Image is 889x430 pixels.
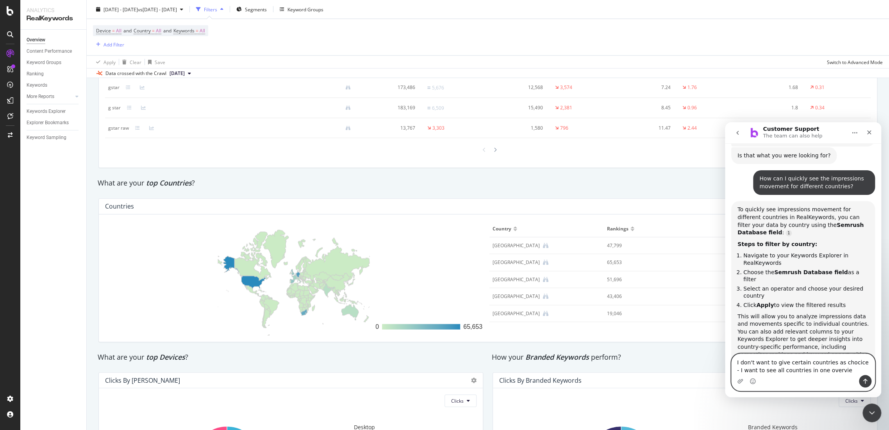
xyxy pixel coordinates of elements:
[463,322,482,332] div: 65,653
[619,104,671,111] div: 8.45
[427,107,430,109] img: Equal
[824,56,883,68] button: Switch to Advanced Mode
[607,310,670,317] div: 19,046
[31,180,49,186] b: Apply
[683,242,763,249] div: 33,656
[112,27,115,34] span: =
[492,352,878,362] div: How your perform?
[108,125,129,132] div: gstar raw
[862,403,881,422] iframe: Intercom live chat
[375,322,379,332] div: 0
[839,394,871,407] button: Clicks
[607,293,670,300] div: 43,406
[6,79,150,291] div: Customer Support says…
[6,79,150,291] div: To quickly see impressions movement for different countries in RealKeywords, you can filter your ...
[93,3,186,16] button: [DATE] - [DATE]vs[DATE] - [DATE]
[607,276,670,283] div: 51,696
[156,25,161,36] span: All
[432,125,444,132] div: 3,303
[61,108,67,114] a: Source reference 9276092:
[746,84,798,91] div: 1.68
[98,178,878,188] div: What are your ?
[104,41,124,48] div: Add Filter
[607,242,670,249] div: 47,799
[427,87,430,89] img: Equal
[493,293,540,300] div: Netherlands
[619,84,671,91] div: 7.24
[193,3,227,16] button: Filters
[27,93,54,101] div: More Reports
[12,119,92,125] b: Steps to filter by country:
[245,6,267,12] span: Segments
[105,202,134,210] div: Countries
[687,125,697,132] div: 2.44
[108,104,121,111] div: g star
[607,259,670,266] div: 65,653
[27,134,66,142] div: Keyword Sampling
[560,84,572,91] div: 3,574
[27,36,81,44] a: Overview
[27,59,81,67] a: Keyword Groups
[363,104,415,111] div: 183,169
[145,56,165,68] button: Save
[687,84,697,91] div: 1.76
[152,27,155,34] span: =
[200,25,205,36] span: All
[493,225,511,232] span: Country
[491,84,543,91] div: 12,568
[173,27,195,34] span: Keywords
[493,259,540,266] div: United States of America
[27,70,81,78] a: Ranking
[363,84,415,91] div: 173,486
[93,56,116,68] button: Apply
[27,81,47,89] div: Keywords
[451,398,464,404] span: Clicks
[815,84,825,91] div: 0.31
[233,3,270,16] button: Segments
[27,119,69,127] div: Explorer Bookmarks
[18,179,144,187] li: Click to view the filtered results
[204,6,217,12] div: Filters
[525,352,589,362] span: Branded Keywords
[18,163,144,177] li: Select an operator and choose your desired country
[493,242,540,249] div: South Africa
[27,6,80,14] div: Analytics
[119,56,141,68] button: Clear
[134,253,146,265] button: Send a message…
[725,122,881,397] iframe: Intercom live chat
[27,70,44,78] div: Ranking
[687,104,697,111] div: 0.96
[27,107,81,116] a: Keywords Explorer
[746,104,798,111] div: 1.8
[27,119,81,127] a: Explorer Bookmarks
[104,6,138,12] span: [DATE] - [DATE]
[18,130,144,144] li: Navigate to your Keywords Explorer in RealKeywords
[25,256,31,262] button: Emoji picker
[493,310,540,317] div: France
[196,27,198,34] span: =
[491,125,543,132] div: 1,580
[619,125,671,132] div: 11.47
[96,27,111,34] span: Device
[146,178,192,187] span: top Countries
[93,40,124,49] button: Add Filter
[27,107,66,116] div: Keywords Explorer
[108,84,120,91] div: gstar
[7,232,150,253] textarea: Message…
[683,276,763,283] div: 23,425
[138,6,177,12] span: vs [DATE] - [DATE]
[432,105,444,112] div: 6,509
[123,27,132,34] span: and
[163,27,171,34] span: and
[607,225,628,232] span: Rankings
[104,59,116,65] div: Apply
